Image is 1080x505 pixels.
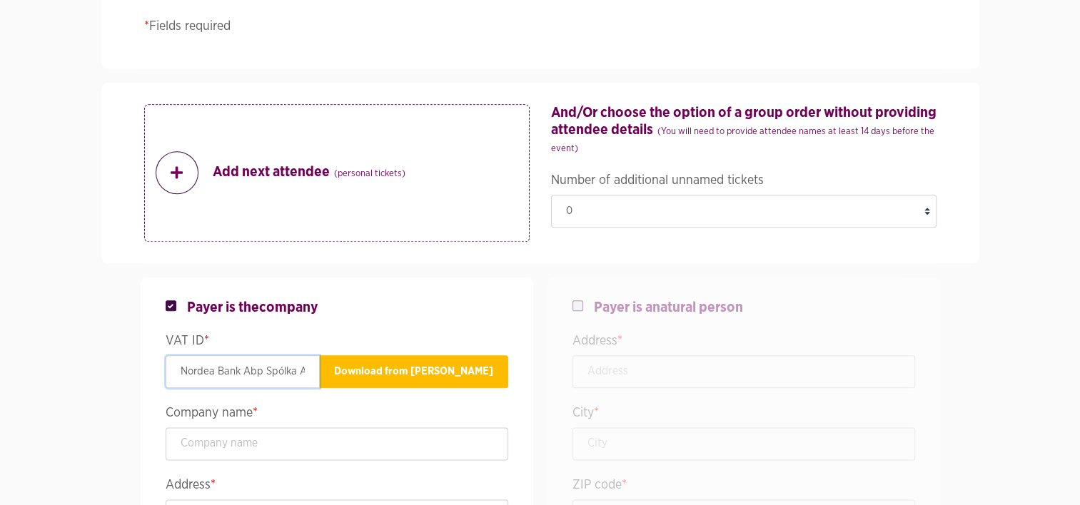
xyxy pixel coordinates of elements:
legend: City [572,402,915,427]
legend: Address [572,330,915,355]
h4: And/Or choose the option of a group order without providing attendee details [551,104,937,155]
small: (personal tickets) [334,169,405,178]
legend: Company name [166,402,508,427]
input: City [572,427,915,460]
input: Address [572,355,915,388]
span: Payer is the [187,299,318,316]
input: VAT ID [166,355,320,388]
input: Company name [166,427,508,460]
strong: Add next attendee [213,163,405,183]
legend: VAT ID [166,330,508,355]
legend: Number of additional unnamed tickets [551,170,937,195]
legend: ZIP code [572,474,915,499]
legend: Address [166,474,508,499]
button: Download from [PERSON_NAME] [319,355,508,388]
small: (You will need to provide attendee names at least 14 days before the event) [551,127,934,153]
span: company [259,300,318,315]
p: Fields required [144,17,937,36]
span: Payer is a [594,299,743,316]
span: natural person [652,300,743,315]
